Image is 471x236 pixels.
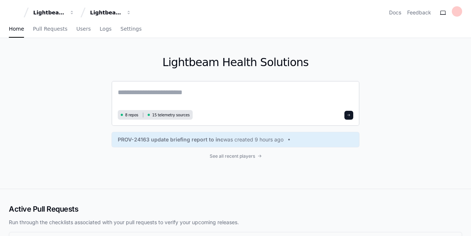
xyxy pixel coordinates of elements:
a: Logs [100,21,111,38]
h1: Lightbeam Health Solutions [111,56,360,69]
span: PROV-24163 update briefing report to inc [118,136,223,143]
span: Pull Requests [33,27,67,31]
div: Lightbeam Health Solutions [90,9,122,16]
a: Settings [120,21,141,38]
span: Users [76,27,91,31]
a: PROV-24163 update briefing report to incwas created 9 hours ago [118,136,353,143]
span: was created 9 hours ago [223,136,283,143]
span: 15 telemetry sources [152,112,189,118]
a: Docs [389,9,401,16]
span: Home [9,27,24,31]
h2: Active Pull Requests [9,204,462,214]
a: Home [9,21,24,38]
button: Lightbeam Health Solutions [87,6,134,19]
div: Lightbeam Health [33,9,65,16]
span: 8 repos [125,112,138,118]
a: Users [76,21,91,38]
button: Lightbeam Health [30,6,78,19]
span: See all recent players [210,153,255,159]
p: Run through the checklists associated with your pull requests to verify your upcoming releases. [9,219,462,226]
span: Logs [100,27,111,31]
a: Pull Requests [33,21,67,38]
span: Settings [120,27,141,31]
a: See all recent players [111,153,360,159]
button: Feedback [407,9,431,16]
